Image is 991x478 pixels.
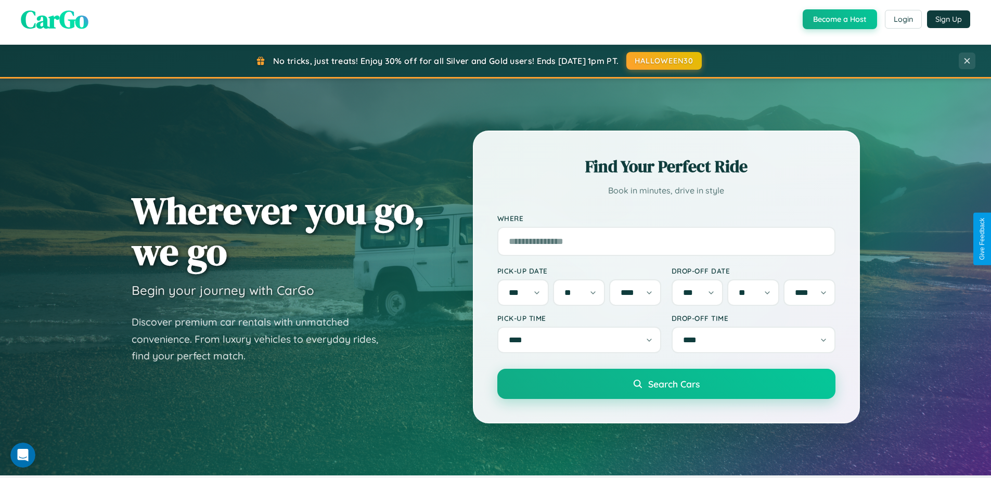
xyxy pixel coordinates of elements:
label: Drop-off Date [672,266,835,275]
iframe: Intercom live chat [10,443,35,468]
label: Where [497,214,835,223]
h3: Begin your journey with CarGo [132,282,314,298]
label: Pick-up Date [497,266,661,275]
button: Login [885,10,922,29]
button: Search Cars [497,369,835,399]
div: Give Feedback [979,218,986,260]
span: Search Cars [648,378,700,390]
button: Sign Up [927,10,970,28]
span: CarGo [21,2,88,36]
span: No tricks, just treats! Enjoy 30% off for all Silver and Gold users! Ends [DATE] 1pm PT. [273,56,619,66]
button: HALLOWEEN30 [626,52,702,70]
h1: Wherever you go, we go [132,190,425,272]
p: Discover premium car rentals with unmatched convenience. From luxury vehicles to everyday rides, ... [132,314,392,365]
h2: Find Your Perfect Ride [497,155,835,178]
p: Book in minutes, drive in style [497,183,835,198]
button: Become a Host [803,9,877,29]
label: Drop-off Time [672,314,835,322]
label: Pick-up Time [497,314,661,322]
